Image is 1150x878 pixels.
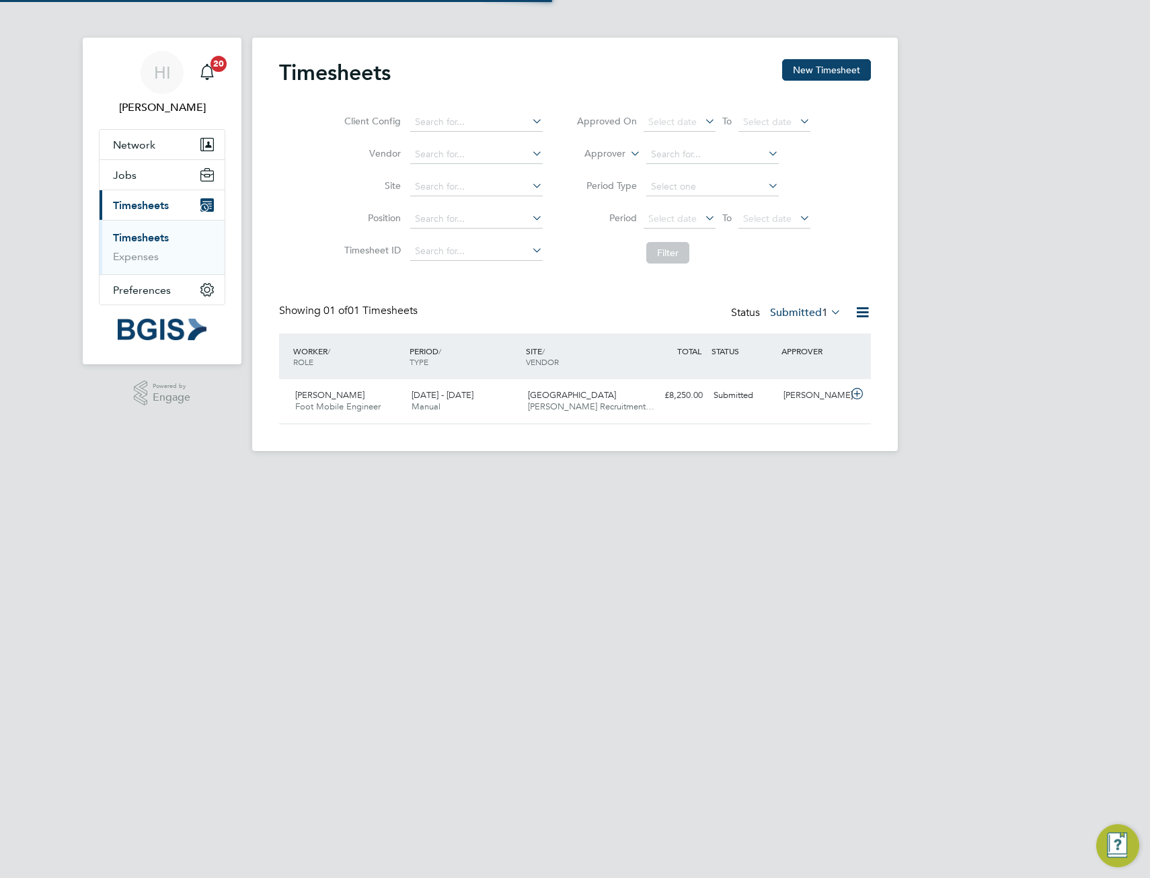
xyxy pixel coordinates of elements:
[565,147,625,161] label: Approver
[323,304,348,317] span: 01 of
[410,242,543,261] input: Search for...
[410,356,428,367] span: TYPE
[718,112,736,130] span: To
[113,169,137,182] span: Jobs
[410,145,543,164] input: Search for...
[528,389,616,401] span: [GEOGRAPHIC_DATA]
[100,160,225,190] button: Jobs
[154,64,171,81] span: HI
[99,319,225,340] a: Go to home page
[113,284,171,296] span: Preferences
[134,381,191,406] a: Powered byEngage
[210,56,227,72] span: 20
[100,190,225,220] button: Timesheets
[113,138,155,151] span: Network
[410,210,543,229] input: Search for...
[194,51,221,94] a: 20
[528,401,654,412] span: [PERSON_NAME] Recruitment…
[290,339,406,374] div: WORKER
[279,59,391,86] h2: Timesheets
[328,346,330,356] span: /
[340,115,401,127] label: Client Config
[718,209,736,227] span: To
[1096,824,1139,867] button: Engage Resource Center
[410,177,543,196] input: Search for...
[638,385,708,407] div: £8,250.00
[770,306,841,319] label: Submitted
[279,304,420,318] div: Showing
[542,346,545,356] span: /
[708,385,778,407] div: Submitted
[778,385,848,407] div: [PERSON_NAME]
[340,244,401,256] label: Timesheet ID
[99,51,225,116] a: HI[PERSON_NAME]
[323,304,418,317] span: 01 Timesheets
[731,304,844,323] div: Status
[523,339,639,374] div: SITE
[677,346,701,356] span: TOTAL
[83,38,241,364] nav: Main navigation
[153,392,190,403] span: Engage
[100,220,225,274] div: Timesheets
[295,401,381,412] span: Foot Mobile Engineer
[153,381,190,392] span: Powered by
[778,339,848,363] div: APPROVER
[412,389,473,401] span: [DATE] - [DATE]
[340,147,401,159] label: Vendor
[99,99,225,116] span: Hamza Idris
[113,250,159,263] a: Expenses
[648,212,697,225] span: Select date
[406,339,523,374] div: PERIOD
[118,319,206,340] img: bgis-logo-retina.png
[295,389,365,401] span: [PERSON_NAME]
[646,177,779,196] input: Select one
[646,145,779,164] input: Search for...
[113,231,169,244] a: Timesheets
[412,401,440,412] span: Manual
[526,356,559,367] span: VENDOR
[410,113,543,132] input: Search for...
[782,59,871,81] button: New Timesheet
[113,199,169,212] span: Timesheets
[438,346,441,356] span: /
[340,179,401,192] label: Site
[743,116,792,128] span: Select date
[822,306,828,319] span: 1
[648,116,697,128] span: Select date
[100,130,225,159] button: Network
[576,212,637,224] label: Period
[708,339,778,363] div: STATUS
[293,356,313,367] span: ROLE
[100,275,225,305] button: Preferences
[743,212,792,225] span: Select date
[646,242,689,264] button: Filter
[576,179,637,192] label: Period Type
[340,212,401,224] label: Position
[576,115,637,127] label: Approved On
